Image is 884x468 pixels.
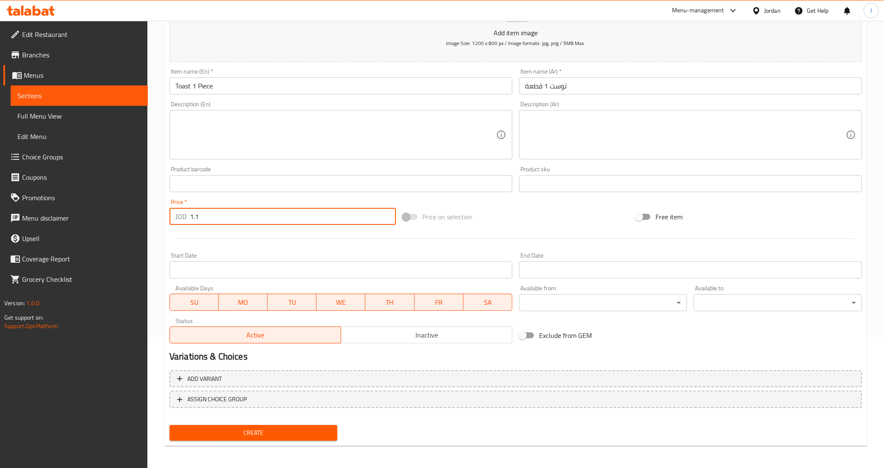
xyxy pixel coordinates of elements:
h2: Variations & Choices [169,350,862,363]
span: FR [418,296,460,309]
button: MO [219,294,268,311]
span: Version: [4,298,25,309]
span: Edit Restaurant [22,29,141,40]
a: Coverage Report [3,249,148,269]
p: JOD [175,211,186,221]
a: Sections [11,85,148,106]
div: ​ [694,294,862,311]
a: Menus [3,65,148,85]
div: ​ [519,294,687,311]
button: ASSIGN CHOICE GROUP [169,391,862,408]
a: Grocery Checklist [3,269,148,289]
a: Promotions [3,187,148,208]
p: Add item image [183,28,849,38]
span: Add variant [187,374,222,384]
span: SA [467,296,509,309]
button: Active [169,326,341,343]
span: Menus [24,70,141,80]
a: Menu disclaimer [3,208,148,228]
button: TU [268,294,316,311]
span: WE [320,296,362,309]
span: 1.0.0 [26,298,40,309]
a: Support.OpsPlatform [4,321,58,332]
span: Price on selection [423,212,473,222]
button: TH [365,294,414,311]
span: Sections [17,91,141,101]
span: Image Size: 1200 x 800 px / Image formats: jpg, png / 5MB Max. [446,38,585,48]
div: Jordan [764,6,781,15]
button: Inactive [341,326,512,343]
input: Enter name Ar [519,77,862,94]
span: Exclude from GEM [539,330,592,340]
span: Menu disclaimer [22,213,141,223]
a: Edit Menu [11,126,148,147]
span: Grocery Checklist [22,274,141,284]
span: Full Menu View [17,111,141,121]
a: Edit Restaurant [3,24,148,45]
span: Coupons [22,172,141,182]
button: SA [463,294,512,311]
span: MO [222,296,264,309]
button: Add variant [169,370,862,388]
button: FR [415,294,463,311]
a: Choice Groups [3,147,148,167]
span: Free item [655,212,683,222]
div: Menu-management [672,6,724,16]
span: Inactive [345,329,509,341]
span: I [870,6,872,15]
span: TH [369,296,411,309]
button: SU [169,294,219,311]
span: ASSIGN CHOICE GROUP [187,394,247,405]
span: Edit Menu [17,131,141,142]
input: Enter name En [169,77,512,94]
input: Please enter product barcode [169,175,512,192]
a: Full Menu View [11,106,148,126]
a: Upsell [3,228,148,249]
a: Branches [3,45,148,65]
button: Create [169,425,338,441]
span: Create [176,428,331,438]
span: Upsell [22,233,141,244]
a: Coupons [3,167,148,187]
input: Please enter price [190,208,396,225]
span: Promotions [22,193,141,203]
button: WE [316,294,365,311]
span: Branches [22,50,141,60]
span: Active [173,329,338,341]
span: SU [173,296,215,309]
input: Please enter product sku [519,175,862,192]
span: Coverage Report [22,254,141,264]
span: Choice Groups [22,152,141,162]
span: Get support on: [4,312,43,323]
span: TU [271,296,313,309]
